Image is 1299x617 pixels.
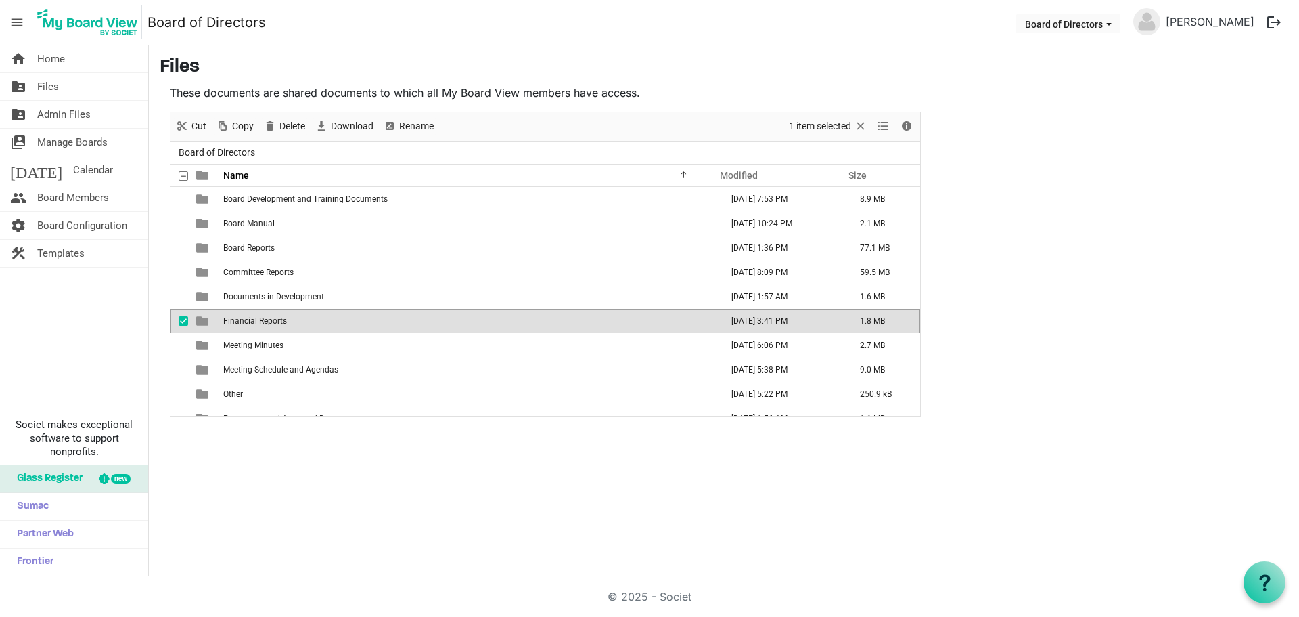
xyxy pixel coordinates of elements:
[717,284,846,309] td: May 12, 2025 1:57 AM column header Modified
[219,187,717,211] td: Board Development and Training Documents is template cell column header Name
[223,243,275,253] span: Board Reports
[170,284,188,309] td: checkbox
[170,187,188,211] td: checkbox
[111,474,131,484] div: new
[170,382,188,406] td: checkbox
[313,118,376,135] button: Download
[219,260,717,284] td: Committee Reports is template cell column header Name
[223,292,324,301] span: Documents in Development
[398,118,435,135] span: Rename
[160,56,1288,79] h3: Files
[37,184,109,211] span: Board Members
[717,406,846,431] td: May 12, 2025 1:56 AM column header Modified
[1016,14,1120,33] button: Board of Directors dropdownbutton
[170,406,188,431] td: checkbox
[717,382,846,406] td: December 09, 2024 5:22 PM column header Modified
[188,309,219,333] td: is template cell column header type
[10,156,62,184] span: [DATE]
[1133,8,1160,35] img: no-profile-picture.svg
[717,236,846,260] td: August 13, 2025 1:36 PM column header Modified
[37,101,91,128] span: Admin Files
[10,212,26,239] span: settings
[10,184,26,211] span: people
[219,382,717,406] td: Other is template cell column header Name
[258,112,310,141] div: Delete
[278,118,306,135] span: Delete
[223,341,283,350] span: Meeting Minutes
[170,211,188,236] td: checkbox
[10,129,26,156] span: switch_account
[223,194,388,204] span: Board Development and Training Documents
[170,260,188,284] td: checkbox
[717,309,846,333] td: August 29, 2025 3:41 PM column header Modified
[784,112,872,141] div: Clear selection
[10,521,74,548] span: Partner Web
[717,211,846,236] td: January 07, 2025 10:24 PM column header Modified
[848,170,867,181] span: Size
[895,112,918,141] div: Details
[170,358,188,382] td: checkbox
[37,212,127,239] span: Board Configuration
[875,118,891,135] button: View dropdownbutton
[219,211,717,236] td: Board Manual is template cell column header Name
[898,118,916,135] button: Details
[717,187,846,211] td: December 26, 2024 7:53 PM column header Modified
[846,236,920,260] td: 77.1 MB is template cell column header Size
[223,414,361,423] span: Permanent and Approved Documents
[223,170,249,181] span: Name
[219,333,717,358] td: Meeting Minutes is template cell column header Name
[223,316,287,326] span: Financial Reports
[219,236,717,260] td: Board Reports is template cell column header Name
[10,101,26,128] span: folder_shared
[378,112,438,141] div: Rename
[188,284,219,309] td: is template cell column header type
[188,382,219,406] td: is template cell column header type
[173,118,209,135] button: Cut
[176,144,258,161] span: Board of Directors
[188,358,219,382] td: is template cell column header type
[608,590,691,603] a: © 2025 - Societ
[720,170,758,181] span: Modified
[717,260,846,284] td: September 03, 2025 8:09 PM column header Modified
[33,5,142,39] img: My Board View Logo
[211,112,258,141] div: Copy
[37,45,65,72] span: Home
[846,406,920,431] td: 1.1 MB is template cell column header Size
[10,45,26,72] span: home
[188,333,219,358] td: is template cell column header type
[73,156,113,184] span: Calendar
[872,112,895,141] div: View
[33,5,147,39] a: My Board View Logo
[219,284,717,309] td: Documents in Development is template cell column header Name
[37,129,108,156] span: Manage Boards
[188,406,219,431] td: is template cell column header type
[381,118,436,135] button: Rename
[147,9,266,36] a: Board of Directors
[10,549,53,576] span: Frontier
[717,358,846,382] td: October 06, 2025 5:38 PM column header Modified
[4,9,30,35] span: menu
[1160,8,1260,35] a: [PERSON_NAME]
[1260,8,1288,37] button: logout
[846,358,920,382] td: 9.0 MB is template cell column header Size
[170,112,211,141] div: Cut
[219,309,717,333] td: Financial Reports is template cell column header Name
[223,389,243,399] span: Other
[223,365,338,375] span: Meeting Schedule and Agendas
[188,236,219,260] td: is template cell column header type
[190,118,208,135] span: Cut
[170,85,921,101] p: These documents are shared documents to which all My Board View members have access.
[188,211,219,236] td: is template cell column header type
[188,187,219,211] td: is template cell column header type
[10,465,83,492] span: Glass Register
[10,493,49,520] span: Sumac
[846,187,920,211] td: 8.9 MB is template cell column header Size
[788,118,852,135] span: 1 item selected
[717,333,846,358] td: October 05, 2025 6:06 PM column header Modified
[170,333,188,358] td: checkbox
[231,118,255,135] span: Copy
[219,406,717,431] td: Permanent and Approved Documents is template cell column header Name
[846,260,920,284] td: 59.5 MB is template cell column header Size
[846,333,920,358] td: 2.7 MB is template cell column header Size
[223,268,294,277] span: Committee Reports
